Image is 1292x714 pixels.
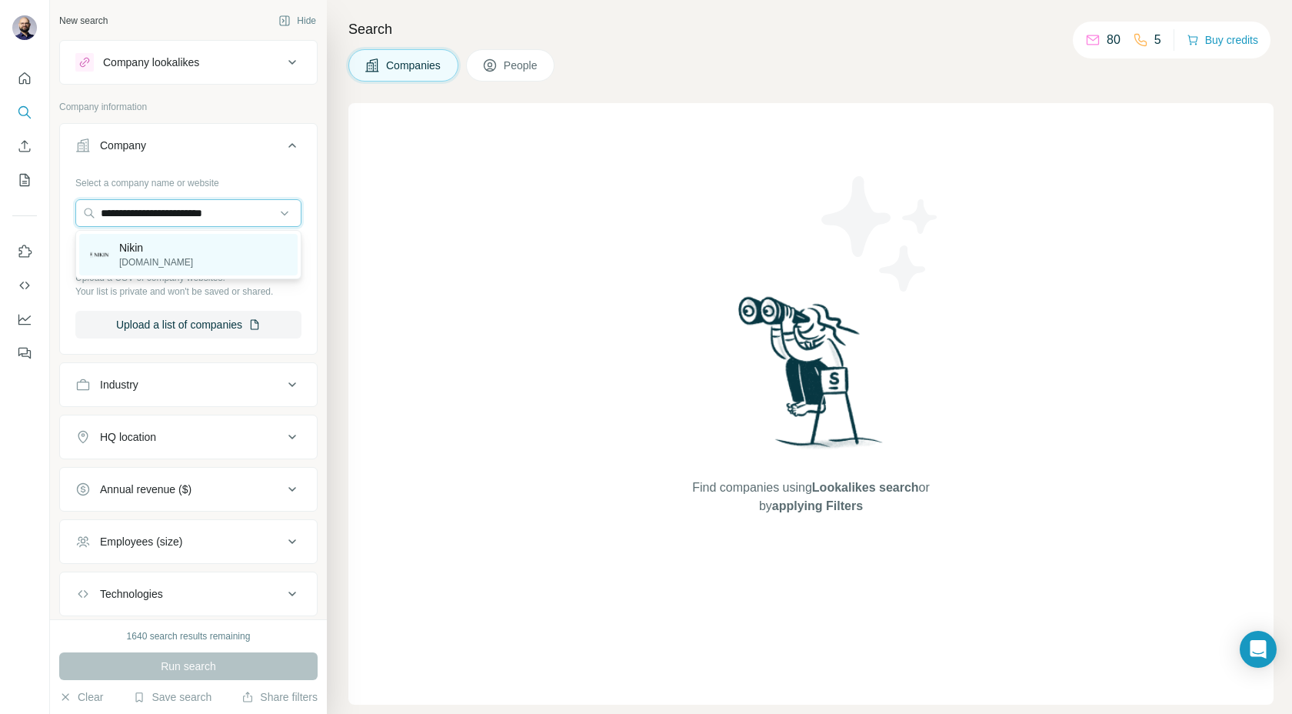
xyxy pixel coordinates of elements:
[127,629,251,643] div: 1640 search results remaining
[75,311,301,339] button: Upload a list of companies
[60,44,317,81] button: Company lookalikes
[100,586,163,602] div: Technologies
[60,523,317,560] button: Employees (size)
[772,499,863,512] span: applying Filters
[12,305,37,333] button: Dashboard
[1240,631,1277,668] div: Open Intercom Messenger
[12,339,37,367] button: Feedback
[59,689,103,705] button: Clear
[1187,29,1258,51] button: Buy credits
[12,238,37,265] button: Use Surfe on LinkedIn
[386,58,442,73] span: Companies
[100,482,191,497] div: Annual revenue ($)
[1107,31,1121,49] p: 80
[100,429,156,445] div: HQ location
[12,272,37,299] button: Use Surfe API
[100,138,146,153] div: Company
[59,100,318,114] p: Company information
[60,471,317,508] button: Annual revenue ($)
[811,165,950,303] img: Surfe Illustration - Stars
[119,255,193,269] p: [DOMAIN_NAME]
[504,58,539,73] span: People
[88,250,110,259] img: Nikin
[12,98,37,126] button: Search
[75,170,301,190] div: Select a company name or website
[60,366,317,403] button: Industry
[731,292,891,464] img: Surfe Illustration - Woman searching with binoculars
[241,689,318,705] button: Share filters
[60,576,317,612] button: Technologies
[103,55,199,70] div: Company lookalikes
[12,166,37,194] button: My lists
[119,240,193,255] p: Nikin
[12,15,37,40] img: Avatar
[268,9,327,32] button: Hide
[59,14,108,28] div: New search
[133,689,211,705] button: Save search
[60,419,317,455] button: HQ location
[1154,31,1161,49] p: 5
[100,377,138,392] div: Industry
[60,127,317,170] button: Company
[12,132,37,160] button: Enrich CSV
[100,534,182,549] div: Employees (size)
[812,481,919,494] span: Lookalikes search
[75,285,301,299] p: Your list is private and won't be saved or shared.
[348,18,1274,40] h4: Search
[688,479,934,515] span: Find companies using or by
[12,65,37,92] button: Quick start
